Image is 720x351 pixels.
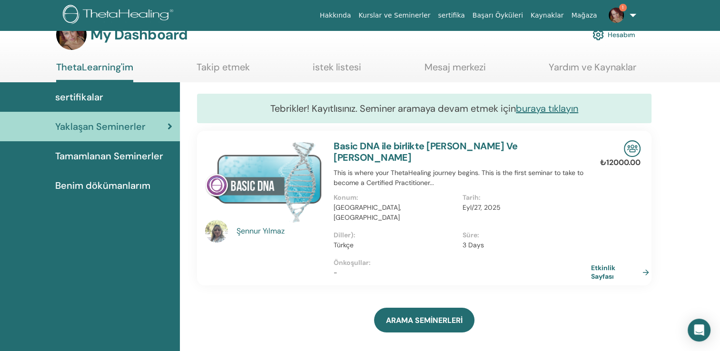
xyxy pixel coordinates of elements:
[624,140,641,157] img: In-Person Seminar
[55,149,163,163] span: Tamamlanan Seminerler
[56,61,133,82] a: ThetaLearning'im
[463,240,585,250] p: 3 Days
[424,61,486,80] a: Mesaj merkezi
[56,19,87,50] img: default.jpg
[55,119,146,134] span: Yaklaşan Seminerler
[609,8,624,23] img: default.jpg
[516,102,578,115] a: buraya tıklayın
[334,140,517,164] a: Basic DNA ile birlikte [PERSON_NAME] Ve [PERSON_NAME]
[334,268,591,278] p: -
[374,308,474,332] a: ARAMA SEMİNERLERİ
[434,7,468,24] a: sertifika
[549,61,636,80] a: Yardım ve Kaynaklar
[600,157,641,168] p: ₺12000.00
[334,203,456,223] p: [GEOGRAPHIC_DATA], [GEOGRAPHIC_DATA]
[463,230,585,240] p: Süre :
[197,94,651,123] div: Tebrikler! Kayıtlısınız. Seminer aramaya devam etmek için
[63,5,177,26] img: logo.png
[237,225,325,237] a: Şennur Yılmaz
[463,203,585,213] p: Eyl/27, 2025
[197,61,250,80] a: Takip etmek
[592,24,635,45] a: Hesabım
[55,90,103,104] span: sertifikalar
[205,220,228,243] img: default.jpg
[592,27,604,43] img: cog.svg
[688,319,710,341] div: Open Intercom Messenger
[55,178,150,193] span: Benim dökümanlarım
[334,230,456,240] p: Diller) :
[334,168,591,188] p: This is where your ThetaHealing journey begins. This is the first seminar to take to become a Cer...
[591,263,653,281] a: Etkinlik Sayfası
[205,140,322,223] img: Basic DNA
[313,61,361,80] a: istek listesi
[619,4,627,11] span: 1
[334,258,591,268] p: Önkoşullar :
[386,315,463,325] span: ARAMA SEMİNERLERİ
[334,193,456,203] p: Konum :
[527,7,568,24] a: Kaynaklar
[334,240,456,250] p: Türkçe
[90,26,187,43] h3: My Dashboard
[355,7,434,24] a: Kurslar ve Seminerler
[316,7,355,24] a: Hakkında
[463,193,585,203] p: Tarih :
[567,7,601,24] a: Mağaza
[469,7,527,24] a: Başarı Öyküleri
